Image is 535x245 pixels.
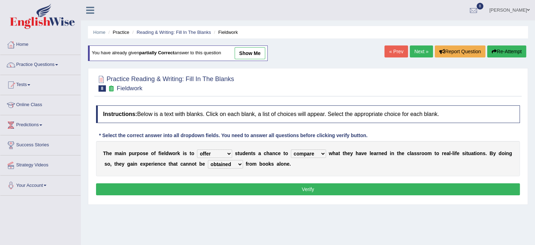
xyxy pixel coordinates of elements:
[436,151,439,156] b: o
[446,151,449,156] b: a
[177,151,180,156] b: k
[88,45,268,61] div: You have already given answer to this question
[110,161,112,167] b: ,
[239,151,242,156] b: u
[287,161,289,167] b: e
[421,151,425,156] b: o
[96,132,370,139] div: * Select the correct answer into all dropdown fields. You need to answer all questions before cli...
[466,151,468,156] b: t
[0,135,81,153] a: Success Stories
[376,151,378,156] b: r
[0,115,81,133] a: Predictions
[506,151,509,156] b: n
[146,161,149,167] b: p
[347,151,350,156] b: e
[259,161,262,167] b: b
[160,151,161,156] b: i
[485,151,487,156] b: .
[140,151,143,156] b: o
[246,161,247,167] b: f
[265,161,268,167] b: o
[96,105,520,123] h4: Below is a text with blanks. Click on each blank, a list of choices will appear. Select the appro...
[262,161,266,167] b: o
[0,75,81,93] a: Tests
[249,161,252,167] b: o
[361,151,364,156] b: v
[180,161,183,167] b: c
[468,151,471,156] b: u
[251,151,253,156] b: t
[140,161,143,167] b: e
[391,151,394,156] b: n
[176,151,177,156] b: r
[0,176,81,193] a: Your Account
[146,151,148,156] b: e
[364,151,367,156] b: e
[371,151,374,156] b: e
[164,151,166,156] b: l
[136,30,211,35] a: Reading & Writing: Fill In The Blanks
[132,151,135,156] b: u
[487,45,526,57] button: Re-Attempt
[98,85,106,92] span: 8
[338,151,340,156] b: t
[384,45,408,57] a: « Prev
[462,151,465,156] b: s
[123,151,126,156] b: n
[336,151,338,156] b: a
[235,47,265,59] a: show me
[170,161,173,167] b: h
[399,151,402,156] b: h
[414,151,417,156] b: s
[258,151,261,156] b: a
[245,151,248,156] b: e
[135,151,136,156] b: r
[449,151,451,156] b: l
[154,151,156,156] b: f
[129,151,132,156] b: p
[0,35,81,53] a: Home
[498,151,502,156] b: d
[127,161,130,167] b: g
[269,151,272,156] b: a
[103,151,106,156] b: T
[109,151,112,156] b: e
[465,151,466,156] b: i
[284,151,285,156] b: t
[235,151,238,156] b: s
[93,30,106,35] a: Home
[137,151,140,156] b: p
[199,161,202,167] b: b
[117,85,142,92] small: Fieldwork
[455,151,457,156] b: f
[151,151,154,156] b: o
[183,161,186,167] b: a
[435,45,485,57] button: Report Question
[106,151,109,156] b: h
[122,161,125,167] b: y
[344,151,348,156] b: h
[183,151,184,156] b: i
[107,29,129,36] li: Practice
[108,85,115,92] small: Exam occurring question
[248,151,251,156] b: n
[410,151,411,156] b: l
[107,161,110,167] b: o
[114,161,116,167] b: t
[374,151,376,156] b: a
[119,151,122,156] b: a
[411,151,414,156] b: a
[477,151,480,156] b: o
[163,161,166,167] b: e
[275,151,278,156] b: c
[202,161,205,167] b: e
[151,161,153,167] b: r
[168,151,172,156] b: w
[442,151,444,156] b: r
[477,3,484,10] span: 8
[279,161,281,167] b: l
[356,151,359,156] b: h
[457,151,459,156] b: e
[454,151,455,156] b: i
[154,161,157,167] b: e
